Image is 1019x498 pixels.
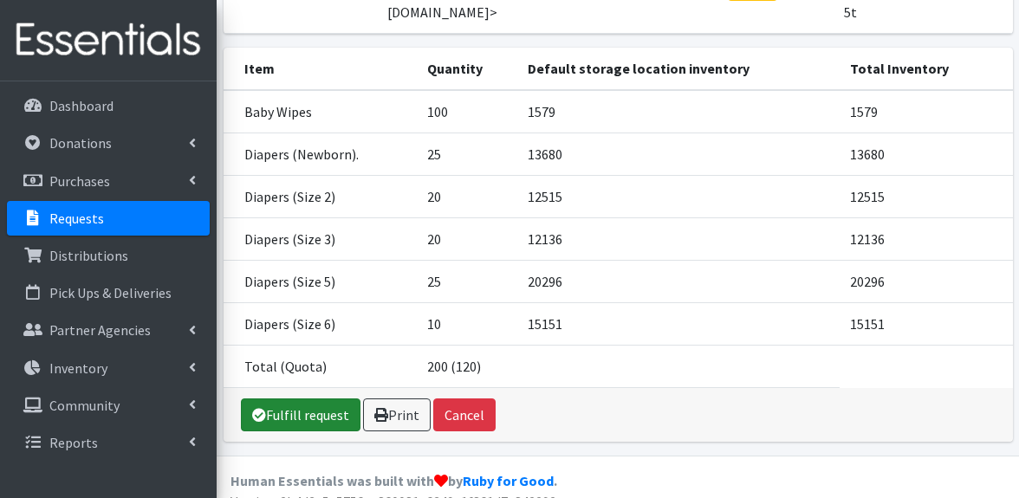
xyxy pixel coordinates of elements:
td: 13680 [517,133,840,175]
a: Distributions [7,238,210,273]
a: Purchases [7,164,210,198]
td: 15151 [840,302,1012,345]
td: 15151 [517,302,840,345]
a: Partner Agencies [7,313,210,347]
a: Donations [7,126,210,160]
p: Requests [49,210,104,227]
td: Diapers (Size 2) [224,175,417,217]
a: Fulfill request [241,398,360,431]
td: 13680 [840,133,1012,175]
td: Diapers (Size 5) [224,260,417,302]
td: 20296 [840,260,1012,302]
td: 25 [417,133,518,175]
p: Inventory [49,359,107,377]
td: 12515 [840,175,1012,217]
a: Community [7,388,210,423]
td: Diapers (Size 6) [224,302,417,345]
p: Donations [49,134,112,152]
strong: Human Essentials was built with by . [230,472,557,489]
p: Partner Agencies [49,321,151,339]
td: 12136 [517,217,840,260]
th: Quantity [417,48,518,90]
button: Cancel [433,398,496,431]
p: Reports [49,434,98,451]
a: Inventory [7,351,210,385]
td: 1579 [840,90,1012,133]
td: Total (Quota) [224,345,417,387]
a: Pick Ups & Deliveries [7,275,210,310]
a: Requests [7,201,210,236]
td: 12515 [517,175,840,217]
td: 12136 [840,217,1012,260]
p: Distributions [49,247,128,264]
td: 20 [417,217,518,260]
td: 100 [417,90,518,133]
td: 20 [417,175,518,217]
td: Baby Wipes [224,90,417,133]
a: Ruby for Good [463,472,554,489]
td: 10 [417,302,518,345]
a: Reports [7,425,210,460]
td: 20296 [517,260,840,302]
p: Community [49,397,120,414]
p: Dashboard [49,97,114,114]
td: 25 [417,260,518,302]
td: 1579 [517,90,840,133]
th: Total Inventory [840,48,1012,90]
td: 200 (120) [417,345,518,387]
a: Dashboard [7,88,210,123]
th: Default storage location inventory [517,48,840,90]
img: HumanEssentials [7,11,210,69]
a: Print [363,398,431,431]
td: Diapers (Newborn). [224,133,417,175]
td: Diapers (Size 3) [224,217,417,260]
th: Item [224,48,417,90]
p: Purchases [49,172,110,190]
p: Pick Ups & Deliveries [49,284,172,301]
